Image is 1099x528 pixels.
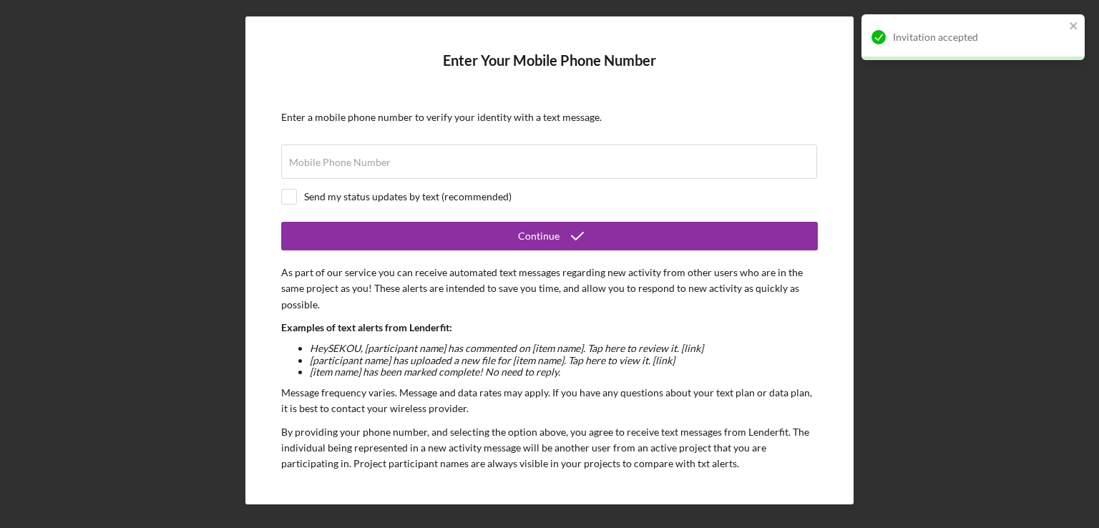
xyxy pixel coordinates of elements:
[281,112,818,123] div: Enter a mobile phone number to verify your identity with a text message.
[310,355,818,366] li: [participant name] has uploaded a new file for [item name]. Tap here to view it. [link]
[281,222,818,250] button: Continue
[518,222,560,250] div: Continue
[893,31,1065,43] div: Invitation accepted
[304,191,512,202] div: Send my status updates by text (recommended)
[1069,20,1079,34] button: close
[281,424,818,472] p: By providing your phone number, and selecting the option above, you agree to receive text message...
[310,343,818,354] li: Hey SEKOU , [participant name] has commented on [item name]. Tap here to review it. [link]
[281,52,818,90] h4: Enter Your Mobile Phone Number
[281,265,818,313] p: As part of our service you can receive automated text messages regarding new activity from other ...
[310,366,818,378] li: [item name] has been marked complete! No need to reply.
[289,157,391,168] label: Mobile Phone Number
[281,385,818,417] p: Message frequency varies. Message and data rates may apply. If you have any questions about your ...
[281,320,818,336] p: Examples of text alerts from Lenderfit:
